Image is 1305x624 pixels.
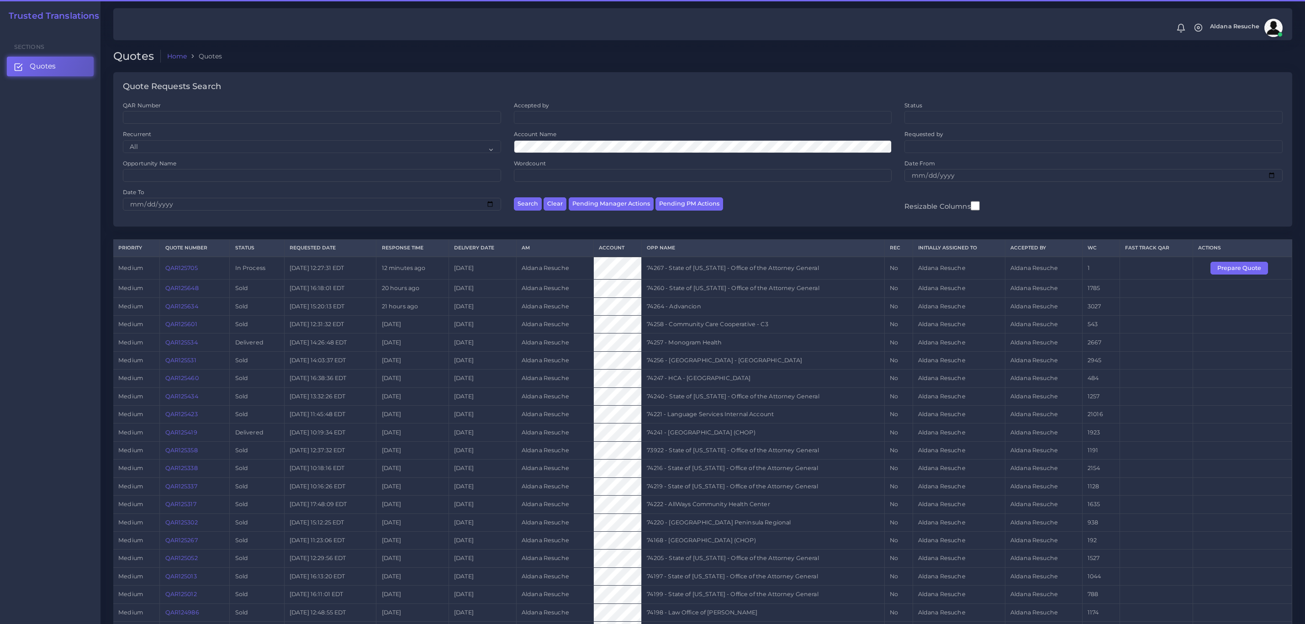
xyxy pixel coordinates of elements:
td: [DATE] [376,441,449,459]
td: Aldana Resuche [1005,513,1082,531]
td: Aldana Resuche [1005,257,1082,280]
label: Date From [904,159,935,167]
th: Priority [113,240,160,257]
td: [DATE] [449,603,516,621]
td: 2667 [1082,333,1120,351]
span: medium [118,303,143,310]
td: 1527 [1082,550,1120,567]
td: Aldana Resuche [1005,333,1082,351]
td: No [885,423,913,441]
td: Sold [230,513,284,531]
td: [DATE] 14:03:37 EDT [284,351,376,369]
label: Wordcount [514,159,546,167]
input: Resizable Columns [971,200,980,212]
td: [DATE] [376,370,449,387]
td: No [885,387,913,405]
td: 1257 [1082,387,1120,405]
td: Aldana Resuche [1005,297,1082,315]
button: Pending PM Actions [655,197,723,211]
td: [DATE] [449,567,516,585]
span: medium [118,519,143,526]
a: QAR125601 [165,321,197,328]
a: QAR125013 [165,573,197,580]
td: Aldana Resuche [516,297,593,315]
td: [DATE] [376,460,449,477]
td: [DATE] 16:18:01 EDT [284,280,376,297]
td: Aldana Resuche [913,550,1005,567]
td: 192 [1082,531,1120,549]
td: Sold [230,496,284,513]
td: No [885,531,913,549]
label: Resizable Columns [904,200,979,212]
td: Aldana Resuche [1005,477,1082,495]
td: [DATE] 12:31:32 EDT [284,316,376,333]
td: Aldana Resuche [1005,316,1082,333]
td: [DATE] [376,333,449,351]
td: [DATE] [376,477,449,495]
span: medium [118,339,143,346]
td: [DATE] 16:13:20 EDT [284,567,376,585]
td: 74198 - Law Office of [PERSON_NAME] [642,603,885,621]
td: [DATE] [449,406,516,423]
td: Aldana Resuche [1005,567,1082,585]
td: Aldana Resuche [516,567,593,585]
td: Aldana Resuche [516,550,593,567]
a: QAR125534 [165,339,198,346]
td: 74247 - HCA - [GEOGRAPHIC_DATA] [642,370,885,387]
td: 74256 - [GEOGRAPHIC_DATA] - [GEOGRAPHIC_DATA] [642,351,885,369]
td: 938 [1082,513,1120,531]
td: 1044 [1082,567,1120,585]
th: Accepted by [1005,240,1082,257]
span: medium [118,501,143,508]
td: [DATE] 16:38:36 EDT [284,370,376,387]
td: 21016 [1082,406,1120,423]
td: No [885,406,913,423]
td: 74197 - State of [US_STATE] - Office of the Attorney General [642,567,885,585]
td: Aldana Resuche [1005,550,1082,567]
span: medium [118,411,143,418]
td: [DATE] [376,406,449,423]
span: medium [118,429,143,436]
td: [DATE] [449,460,516,477]
td: Aldana Resuche [1005,370,1082,387]
td: Aldana Resuche [516,280,593,297]
td: [DATE] [449,586,516,603]
td: 788 [1082,586,1120,603]
a: QAR125358 [165,447,198,454]
a: QAR125338 [165,465,198,471]
td: Aldana Resuche [516,257,593,280]
td: [DATE] [376,423,449,441]
td: [DATE] [376,496,449,513]
td: 74240 - State of [US_STATE] - Office of the Attorney General [642,387,885,405]
a: QAR124986 [165,609,199,616]
span: medium [118,375,143,381]
td: [DATE] [449,550,516,567]
td: Aldana Resuche [1005,423,1082,441]
span: medium [118,609,143,616]
td: [DATE] [449,441,516,459]
a: QAR125434 [165,393,198,400]
td: Aldana Resuche [516,370,593,387]
th: AM [516,240,593,257]
a: QAR125317 [165,501,196,508]
a: QAR125634 [165,303,198,310]
span: medium [118,357,143,364]
td: [DATE] 12:27:31 EDT [284,257,376,280]
td: 20 hours ago [376,280,449,297]
td: Aldana Resuche [913,460,1005,477]
td: Aldana Resuche [913,297,1005,315]
td: 74219 - State of [US_STATE] - Office of the Attorney General [642,477,885,495]
a: QAR125531 [165,357,196,364]
td: No [885,477,913,495]
td: [DATE] [449,496,516,513]
a: QAR125012 [165,591,197,598]
label: QAR Number [123,101,161,109]
td: Aldana Resuche [913,496,1005,513]
td: Aldana Resuche [913,280,1005,297]
td: Sold [230,370,284,387]
td: Aldana Resuche [516,316,593,333]
td: [DATE] 10:16:26 EDT [284,477,376,495]
td: 1128 [1082,477,1120,495]
a: QAR125423 [165,411,198,418]
td: 74168 - [GEOGRAPHIC_DATA] (CHOP) [642,531,885,549]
